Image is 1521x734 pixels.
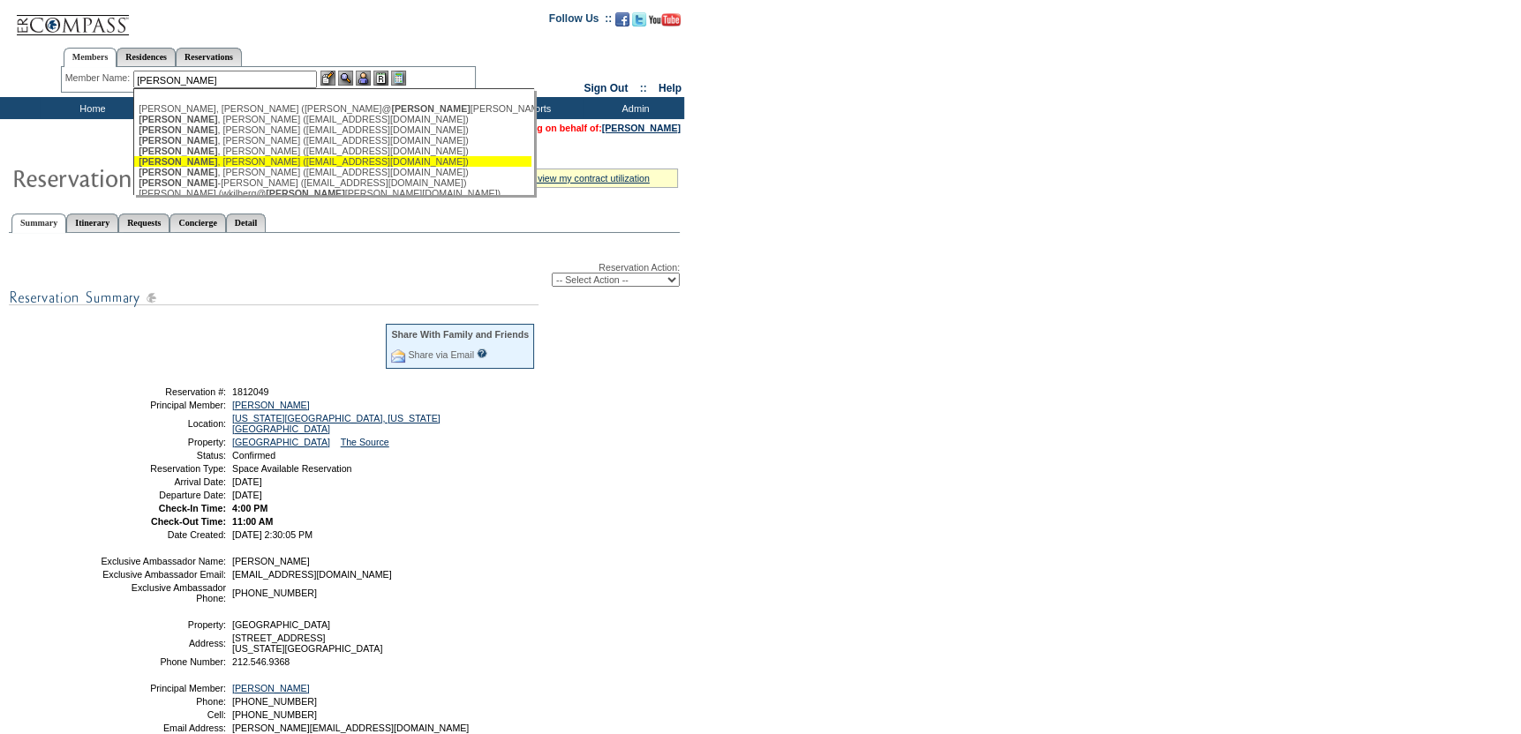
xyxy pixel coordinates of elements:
td: Home [40,97,141,119]
img: Impersonate [356,71,371,86]
a: Help [659,82,681,94]
span: :: [640,82,647,94]
span: [PERSON_NAME] [139,167,217,177]
img: subTtlResSummary.gif [9,287,538,309]
td: Reservation #: [100,386,226,397]
a: Become our fan on Facebook [615,18,629,28]
span: [PERSON_NAME] [139,177,217,188]
span: [DATE] [232,476,262,487]
span: [PHONE_NUMBER] [232,588,317,598]
a: Residences [117,48,176,66]
div: , [PERSON_NAME] ([EMAIL_ADDRESS][DOMAIN_NAME]) [139,146,527,156]
img: View [338,71,353,86]
div: , [PERSON_NAME] ([EMAIL_ADDRESS][DOMAIN_NAME]) [139,114,527,124]
td: Admin [583,97,684,119]
span: 4:00 PM [232,503,267,513]
a: The Source [341,437,389,447]
span: [PHONE_NUMBER] [232,696,317,707]
span: 11:00 AM [232,516,273,527]
td: Arrival Date: [100,476,226,487]
a: Summary [11,213,66,233]
span: [PERSON_NAME] [139,146,217,156]
td: Cell: [100,709,226,720]
span: [PERSON_NAME] [139,114,217,124]
strong: Check-In Time: [159,503,226,513]
a: [PERSON_NAME] [232,683,310,693]
a: [PERSON_NAME] [602,123,681,133]
input: What is this? [477,348,487,358]
span: [PHONE_NUMBER] [232,709,317,720]
a: Follow us on Twitter [632,18,646,28]
td: Departure Date: [100,490,226,500]
span: You are acting on behalf of: [478,123,681,133]
td: Exclusive Ambassador Name: [100,556,226,566]
span: [GEOGRAPHIC_DATA] [232,619,330,630]
td: Email Address: [100,723,226,733]
span: Space Available Reservation [232,463,351,474]
a: Sign Out [584,82,628,94]
a: [PERSON_NAME] [232,400,310,410]
td: Location: [100,413,226,434]
td: Address: [100,633,226,654]
td: Property: [100,619,226,630]
span: [STREET_ADDRESS] [US_STATE][GEOGRAPHIC_DATA] [232,633,382,654]
td: Reservation Type: [100,463,226,474]
a: Subscribe to our YouTube Channel [649,18,681,28]
div: Share With Family and Friends [391,329,529,340]
span: [EMAIL_ADDRESS][DOMAIN_NAME] [232,569,392,580]
span: [PERSON_NAME][EMAIL_ADDRESS][DOMAIN_NAME] [232,723,469,733]
td: Phone Number: [100,656,226,667]
a: [US_STATE][GEOGRAPHIC_DATA], [US_STATE][GEOGRAPHIC_DATA] [232,413,440,434]
div: , [PERSON_NAME] ([EMAIL_ADDRESS][DOMAIN_NAME]) [139,124,527,135]
a: » view my contract utilization [530,173,650,183]
img: b_calculator.gif [391,71,406,86]
span: 212.546.9368 [232,656,290,667]
div: , [PERSON_NAME] ([EMAIL_ADDRESS][DOMAIN_NAME]) [139,156,527,167]
span: [PERSON_NAME] [139,124,217,135]
td: Principal Member: [100,400,226,410]
td: Follow Us :: [549,11,612,32]
strong: Check-Out Time: [151,516,226,527]
a: Requests [118,213,169,232]
td: Date Created: [100,529,226,540]
div: [PERSON_NAME] (wkilberg@ [PERSON_NAME][DOMAIN_NAME]) [139,188,527,198]
span: 1812049 [232,386,269,397]
div: Member Name: [65,71,133,86]
div: -[PERSON_NAME] ([EMAIL_ADDRESS][DOMAIN_NAME]) [139,177,527,188]
img: Reservations [373,71,388,86]
span: [PERSON_NAME] [391,103,470,114]
img: Reservaton Summary [11,160,365,195]
span: [DATE] [232,490,262,500]
div: , [PERSON_NAME] ([EMAIL_ADDRESS][DOMAIN_NAME]) [139,167,527,177]
a: Detail [226,213,267,232]
a: Members [64,48,117,67]
a: [GEOGRAPHIC_DATA] [232,437,330,447]
a: Itinerary [66,213,118,232]
span: Confirmed [232,450,275,461]
div: Reservation Action: [9,262,680,287]
td: Status: [100,450,226,461]
td: Property: [100,437,226,447]
div: , [PERSON_NAME] ([EMAIL_ADDRESS][DOMAIN_NAME]) [139,135,527,146]
span: [DATE] 2:30:05 PM [232,529,312,540]
img: Follow us on Twitter [632,12,646,26]
img: b_edit.gif [320,71,335,86]
td: Phone: [100,696,226,707]
td: Principal Member: [100,683,226,693]
span: [PERSON_NAME] [266,188,344,198]
span: [PERSON_NAME] [139,156,217,167]
a: Share via Email [408,349,474,360]
a: Reservations [176,48,242,66]
img: Subscribe to our YouTube Channel [649,13,681,26]
div: [PERSON_NAME], [PERSON_NAME] ([PERSON_NAME]@ [PERSON_NAME][DOMAIN_NAME]) [139,103,527,114]
td: Exclusive Ambassador Phone: [100,582,226,603]
span: [PERSON_NAME] [139,135,217,146]
a: Concierge [169,213,225,232]
img: Become our fan on Facebook [615,12,629,26]
td: Exclusive Ambassador Email: [100,569,226,580]
span: [PERSON_NAME] [232,556,310,566]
